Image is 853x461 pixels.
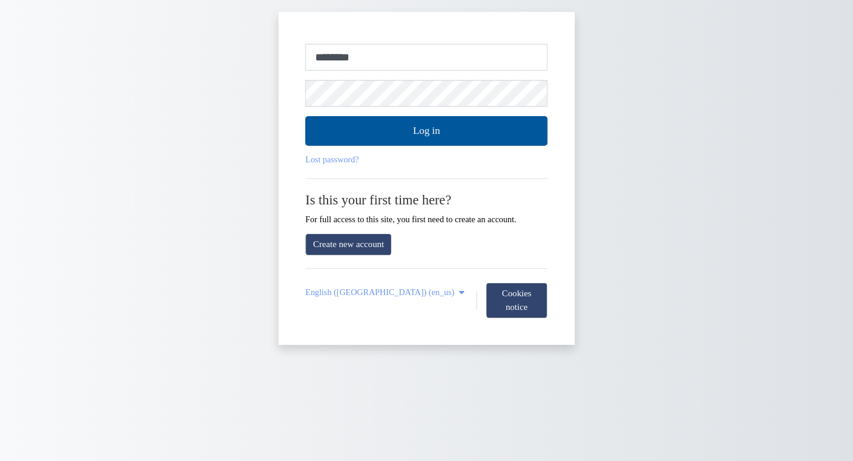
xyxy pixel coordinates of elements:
[306,116,548,146] button: Log in
[306,155,359,164] a: Lost password?
[306,233,392,255] a: Create new account
[306,287,467,297] a: English (United States) ‎(en_us)‎
[486,283,547,318] button: Cookies notice
[306,192,548,224] div: For full access to this site, you first need to create an account.
[306,192,548,208] h2: Is this your first time here?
